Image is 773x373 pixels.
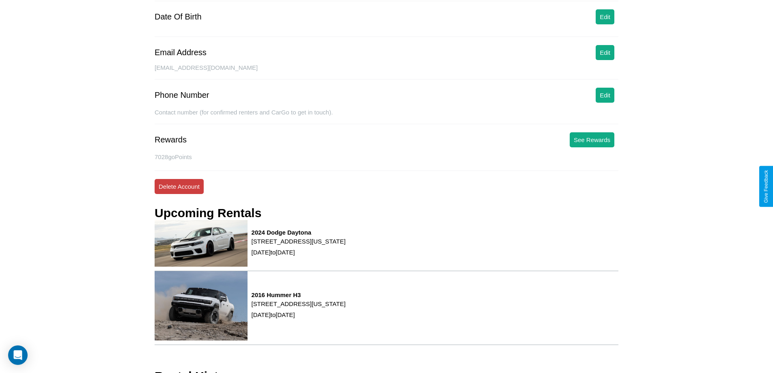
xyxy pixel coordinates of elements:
[252,247,346,258] p: [DATE] to [DATE]
[8,345,28,365] div: Open Intercom Messenger
[763,170,769,203] div: Give Feedback
[155,12,202,22] div: Date Of Birth
[252,298,346,309] p: [STREET_ADDRESS][US_STATE]
[596,9,614,24] button: Edit
[155,91,209,100] div: Phone Number
[596,88,614,103] button: Edit
[252,291,346,298] h3: 2016 Hummer H3
[155,179,204,194] button: Delete Account
[155,48,207,57] div: Email Address
[155,109,618,124] div: Contact number (for confirmed renters and CarGo to get in touch).
[596,45,614,60] button: Edit
[155,64,618,80] div: [EMAIL_ADDRESS][DOMAIN_NAME]
[252,236,346,247] p: [STREET_ADDRESS][US_STATE]
[155,151,618,162] p: 7028 goPoints
[155,271,248,341] img: rental
[252,309,346,320] p: [DATE] to [DATE]
[155,220,248,266] img: rental
[155,206,261,220] h3: Upcoming Rentals
[155,135,187,144] div: Rewards
[570,132,614,147] button: See Rewards
[252,229,346,236] h3: 2024 Dodge Daytona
